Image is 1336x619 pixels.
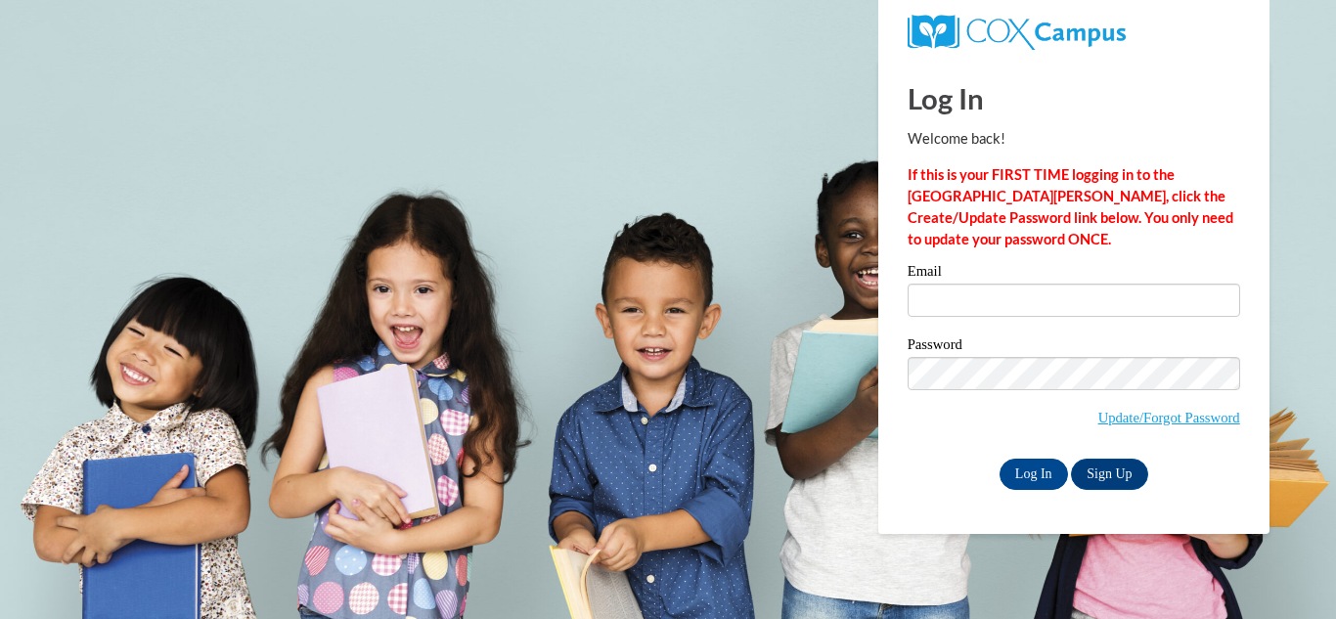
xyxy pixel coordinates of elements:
[1098,410,1240,425] a: Update/Forgot Password
[908,128,1240,150] p: Welcome back!
[908,78,1240,118] h1: Log In
[908,337,1240,357] label: Password
[908,166,1233,247] strong: If this is your FIRST TIME logging in to the [GEOGRAPHIC_DATA][PERSON_NAME], click the Create/Upd...
[908,22,1126,39] a: COX Campus
[908,264,1240,284] label: Email
[1071,459,1147,490] a: Sign Up
[908,15,1126,50] img: COX Campus
[1000,459,1068,490] input: Log In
